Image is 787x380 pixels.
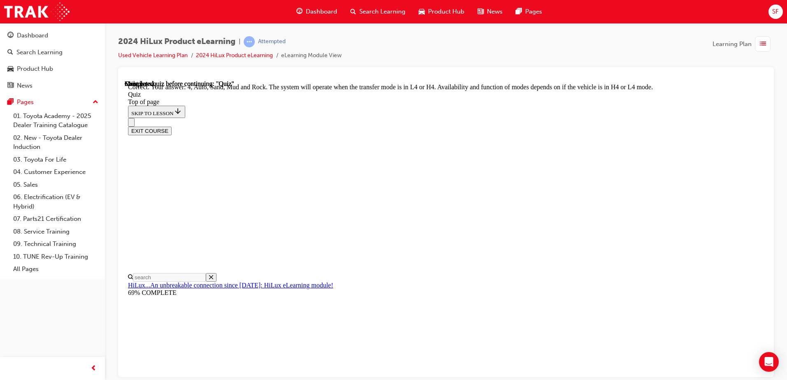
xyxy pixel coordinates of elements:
[7,32,14,39] span: guage-icon
[7,82,14,90] span: news-icon
[10,166,102,178] a: 04. Customer Experience
[712,36,774,52] button: Learning Plan
[471,3,509,20] a: news-iconNews
[419,7,425,17] span: car-icon
[3,45,102,60] a: Search Learning
[768,5,783,19] button: SF
[3,202,209,209] a: HiLux...An unbreakable connection since [DATE]: HiLux eLearning module!
[10,153,102,166] a: 03. Toyota For Life
[239,37,240,46] span: |
[3,38,10,46] button: Close navigation menu
[17,31,48,40] div: Dashboard
[3,28,102,43] a: Dashboard
[359,7,405,16] span: Search Learning
[296,7,303,17] span: guage-icon
[3,11,639,18] div: Quiz
[81,193,92,202] button: Close search menu
[91,364,97,374] span: prev-icon
[525,7,542,16] span: Pages
[712,39,752,49] span: Learning Plan
[7,65,14,73] span: car-icon
[306,7,337,16] span: Dashboard
[487,7,503,16] span: News
[412,3,471,20] a: car-iconProduct Hub
[93,97,98,108] span: up-icon
[118,52,188,59] a: Used Vehicle Learning Plan
[8,193,81,202] input: Search
[509,3,549,20] a: pages-iconPages
[196,52,273,59] a: 2024 HiLux Product eLearning
[760,39,766,49] span: list-icon
[4,2,70,21] img: Trak
[3,3,639,11] div: Correct. Your answer: 4, Auto, Sand, Mud and Rock. The system will operate when the transfer mode...
[10,191,102,213] a: 06. Electrification (EV & Hybrid)
[258,38,286,46] div: Attempted
[428,7,464,16] span: Product Hub
[3,18,639,25] div: Top of page
[17,81,33,90] div: News
[10,225,102,238] a: 08. Service Training
[3,26,102,95] button: DashboardSearch LearningProduct HubNews
[10,110,102,132] a: 01. Toyota Academy - 2025 Dealer Training Catalogue
[10,250,102,263] a: 10. TUNE Rev-Up Training
[10,238,102,250] a: 09. Technical Training
[3,25,61,38] button: SKIP TO LESSON
[10,132,102,153] a: 02. New - Toyota Dealer Induction
[3,46,47,55] button: EXIT COURSE
[290,3,344,20] a: guage-iconDashboard
[3,95,102,110] button: Pages
[516,7,522,17] span: pages-icon
[281,51,342,60] li: eLearning Module View
[477,7,484,17] span: news-icon
[3,61,102,76] a: Product Hub
[7,49,13,56] span: search-icon
[17,64,53,74] div: Product Hub
[3,209,639,216] div: 69% COMPLETE
[17,97,34,107] div: Pages
[16,48,63,57] div: Search Learning
[759,352,779,372] div: Open Intercom Messenger
[244,36,255,47] span: learningRecordVerb_ATTEMPT-icon
[344,3,412,20] a: search-iconSearch Learning
[7,30,57,36] span: SKIP TO LESSON
[3,78,102,93] a: News
[772,7,779,16] span: SF
[10,263,102,276] a: All Pages
[350,7,356,17] span: search-icon
[10,178,102,191] a: 05. Sales
[118,37,235,46] span: 2024 HiLux Product eLearning
[10,213,102,225] a: 07. Parts21 Certification
[7,99,14,106] span: pages-icon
